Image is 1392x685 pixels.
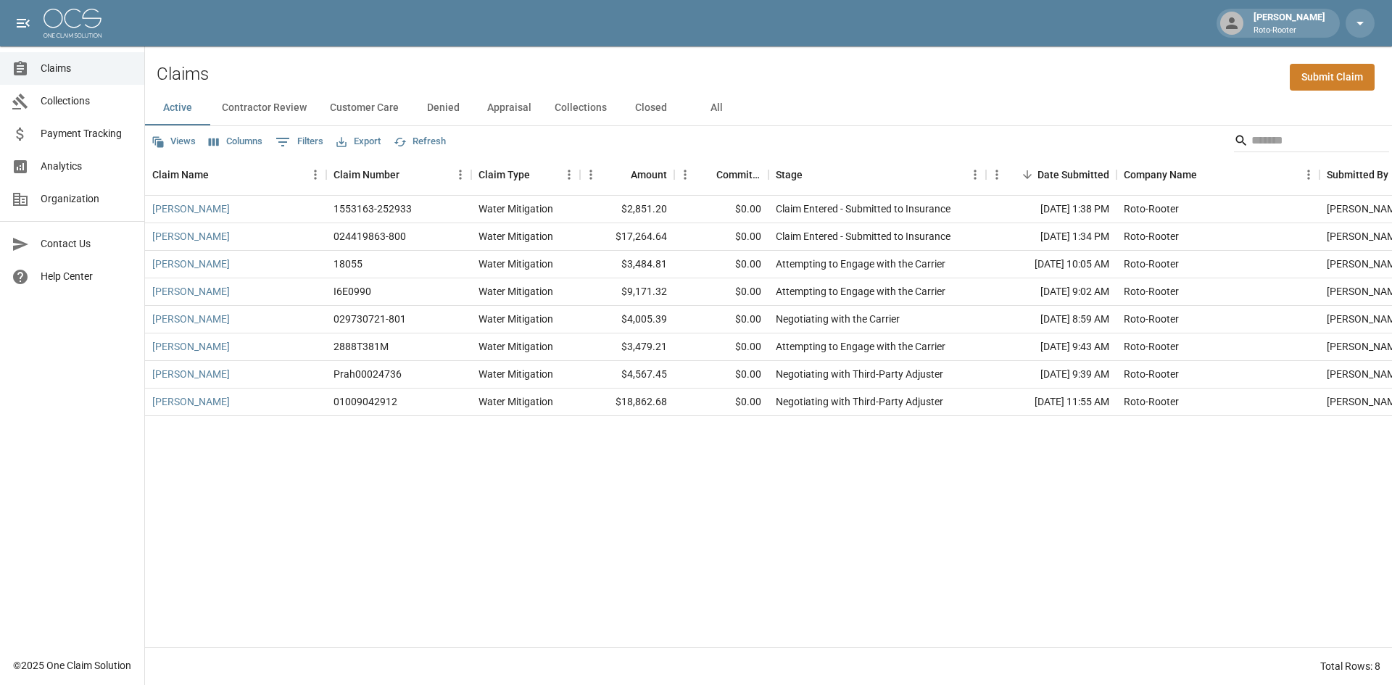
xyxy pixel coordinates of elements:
div: Attempting to Engage with the Carrier [776,284,945,299]
div: [DATE] 1:38 PM [986,196,1116,223]
span: Collections [41,94,133,109]
div: © 2025 One Claim Solution [13,658,131,673]
div: 01009042912 [333,394,397,409]
button: Export [333,130,384,153]
div: Amount [580,154,674,195]
div: Company Name [1116,154,1319,195]
div: Water Mitigation [478,394,553,409]
div: 024419863-800 [333,229,406,244]
div: $17,264.64 [580,223,674,251]
a: [PERSON_NAME] [152,394,230,409]
div: $3,479.21 [580,333,674,361]
span: Help Center [41,269,133,284]
div: $18,862.68 [580,389,674,416]
div: $0.00 [674,223,768,251]
div: Claim Type [478,154,530,195]
div: $9,171.32 [580,278,674,306]
div: Roto-Rooter [1124,257,1179,271]
div: [DATE] 9:43 AM [986,333,1116,361]
div: 029730721-801 [333,312,406,326]
div: Roto-Rooter [1124,284,1179,299]
div: Roto-Rooter [1124,394,1179,409]
button: Menu [558,164,580,186]
div: 1553163-252933 [333,202,412,216]
button: Menu [580,164,602,186]
button: Sort [530,165,550,185]
div: Claim Name [152,154,209,195]
button: Sort [696,165,716,185]
div: [DATE] 1:34 PM [986,223,1116,251]
button: Menu [304,164,326,186]
button: Menu [1298,164,1319,186]
button: Menu [674,164,696,186]
button: open drawer [9,9,38,38]
button: Sort [209,165,229,185]
div: Committed Amount [716,154,761,195]
div: Attempting to Engage with the Carrier [776,257,945,271]
div: Claim Type [471,154,580,195]
img: ocs-logo-white-transparent.png [43,9,101,38]
div: [DATE] 10:05 AM [986,251,1116,278]
div: Water Mitigation [478,257,553,271]
button: Contractor Review [210,91,318,125]
div: Negotiating with Third-Party Adjuster [776,367,943,381]
button: Menu [986,164,1008,186]
div: Roto-Rooter [1124,202,1179,216]
div: $0.00 [674,278,768,306]
div: Roto-Rooter [1124,367,1179,381]
div: [DATE] 8:59 AM [986,306,1116,333]
div: 18055 [333,257,362,271]
div: [DATE] 11:55 AM [986,389,1116,416]
div: $4,005.39 [580,306,674,333]
span: Analytics [41,159,133,174]
button: Sort [1197,165,1217,185]
div: $0.00 [674,306,768,333]
div: Water Mitigation [478,229,553,244]
div: dynamic tabs [145,91,1392,125]
a: [PERSON_NAME] [152,284,230,299]
div: $2,851.20 [580,196,674,223]
a: [PERSON_NAME] [152,339,230,354]
button: Collections [543,91,618,125]
div: Claim Number [333,154,399,195]
div: Water Mitigation [478,339,553,354]
button: Menu [964,164,986,186]
a: Submit Claim [1290,64,1375,91]
a: [PERSON_NAME] [152,257,230,271]
a: [PERSON_NAME] [152,202,230,216]
span: Organization [41,191,133,207]
span: Contact Us [41,236,133,252]
button: Sort [803,165,823,185]
div: Water Mitigation [478,202,553,216]
div: $0.00 [674,333,768,361]
button: Customer Care [318,91,410,125]
button: Sort [399,165,420,185]
div: Claim Name [145,154,326,195]
a: [PERSON_NAME] [152,312,230,326]
div: Claim Entered - Submitted to Insurance [776,229,950,244]
button: Active [145,91,210,125]
div: Water Mitigation [478,367,553,381]
p: Roto-Rooter [1254,25,1325,37]
button: Denied [410,91,476,125]
button: Views [148,130,199,153]
button: Sort [1017,165,1037,185]
div: Submitted By [1327,154,1388,195]
button: Closed [618,91,684,125]
div: Total Rows: 8 [1320,659,1380,673]
div: Water Mitigation [478,284,553,299]
button: Appraisal [476,91,543,125]
div: Claim Number [326,154,471,195]
div: Negotiating with Third-Party Adjuster [776,394,943,409]
a: [PERSON_NAME] [152,367,230,381]
div: Negotiating with the Carrier [776,312,900,326]
span: Claims [41,61,133,76]
a: [PERSON_NAME] [152,229,230,244]
div: Stage [776,154,803,195]
div: $0.00 [674,389,768,416]
div: Roto-Rooter [1124,339,1179,354]
h2: Claims [157,64,209,85]
div: 2888T381M [333,339,389,354]
div: [PERSON_NAME] [1248,10,1331,36]
div: $0.00 [674,251,768,278]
